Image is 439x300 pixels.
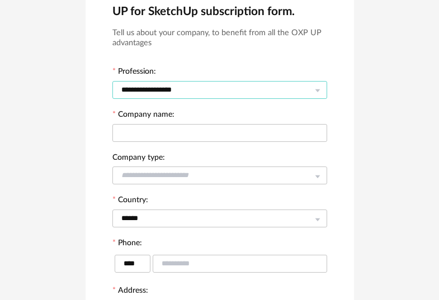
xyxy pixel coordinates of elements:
[112,28,327,49] h3: Tell us about your company, to benefit from all the OXP UP advantages
[112,239,142,249] label: Phone:
[112,68,156,78] label: Profession:
[112,111,174,121] label: Company name:
[112,196,148,206] label: Country:
[112,4,327,19] h2: UP for SketchUp subscription form.
[112,154,165,164] label: Company type:
[112,287,148,297] label: Address:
